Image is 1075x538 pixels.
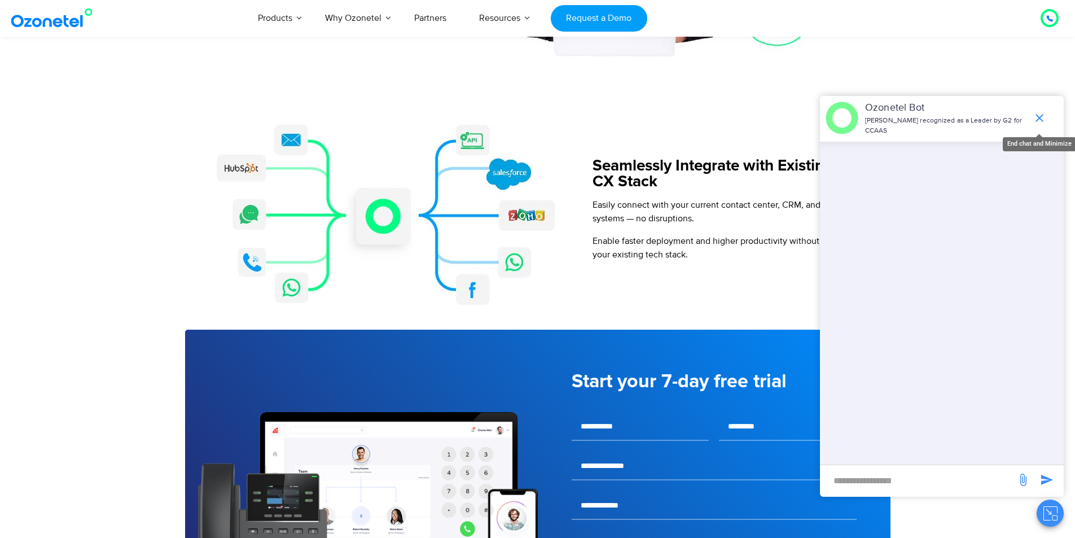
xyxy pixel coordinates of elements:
span: end chat or minimize [1028,107,1051,129]
h5: Seamlessly Integrate with Existing CX Stack [593,158,877,190]
p: Ozonetel Bot [865,100,1027,116]
button: Close chat [1037,500,1064,527]
p: Enable faster deployment and higher productivity without overhauling your existing tech stack. [593,234,877,261]
div: new-msg-input [826,471,1011,491]
h5: Start your 7-day free trial [572,372,857,391]
span: send message [1035,469,1058,491]
a: Request a Demo [551,5,647,32]
span: send message [1012,469,1034,491]
p: [PERSON_NAME] recognized as a Leader by G2 for CCAAS [865,116,1027,136]
img: header [826,102,858,134]
span: Easily connect with your current contact center, CRM, and telephony systems — no disruptions. [593,199,863,224]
